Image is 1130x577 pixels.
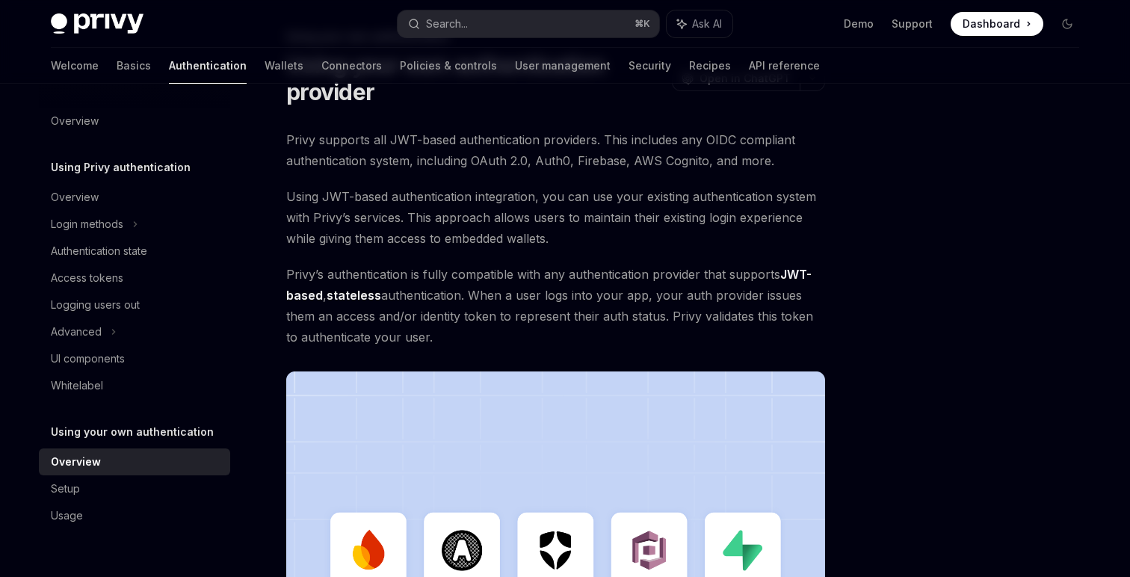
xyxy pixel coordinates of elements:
[515,48,611,84] a: User management
[286,186,825,249] span: Using JWT-based authentication integration, you can use your existing authentication system with ...
[321,48,382,84] a: Connectors
[39,108,230,135] a: Overview
[51,242,147,260] div: Authentication state
[51,112,99,130] div: Overview
[749,48,820,84] a: API reference
[51,323,102,341] div: Advanced
[39,448,230,475] a: Overview
[39,265,230,291] a: Access tokens
[117,48,151,84] a: Basics
[51,480,80,498] div: Setup
[892,16,933,31] a: Support
[286,264,825,348] span: Privy’s authentication is fully compatible with any authentication provider that supports , authe...
[51,350,125,368] div: UI components
[39,291,230,318] a: Logging users out
[689,48,731,84] a: Recipes
[400,48,497,84] a: Policies & controls
[51,215,123,233] div: Login methods
[169,48,247,84] a: Authentication
[51,188,99,206] div: Overview
[327,288,381,303] a: stateless
[51,453,101,471] div: Overview
[426,15,468,33] div: Search...
[963,16,1020,31] span: Dashboard
[51,48,99,84] a: Welcome
[51,269,123,287] div: Access tokens
[635,18,650,30] span: ⌘ K
[51,423,214,441] h5: Using your own authentication
[51,158,191,176] h5: Using Privy authentication
[286,129,825,171] span: Privy supports all JWT-based authentication providers. This includes any OIDC compliant authentic...
[398,10,659,37] button: Search...⌘K
[39,238,230,265] a: Authentication state
[51,296,140,314] div: Logging users out
[265,48,303,84] a: Wallets
[39,184,230,211] a: Overview
[951,12,1043,36] a: Dashboard
[629,48,671,84] a: Security
[39,475,230,502] a: Setup
[51,507,83,525] div: Usage
[39,345,230,372] a: UI components
[667,10,732,37] button: Ask AI
[39,502,230,529] a: Usage
[1055,12,1079,36] button: Toggle dark mode
[51,377,103,395] div: Whitelabel
[844,16,874,31] a: Demo
[39,372,230,399] a: Whitelabel
[692,16,722,31] span: Ask AI
[51,13,143,34] img: dark logo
